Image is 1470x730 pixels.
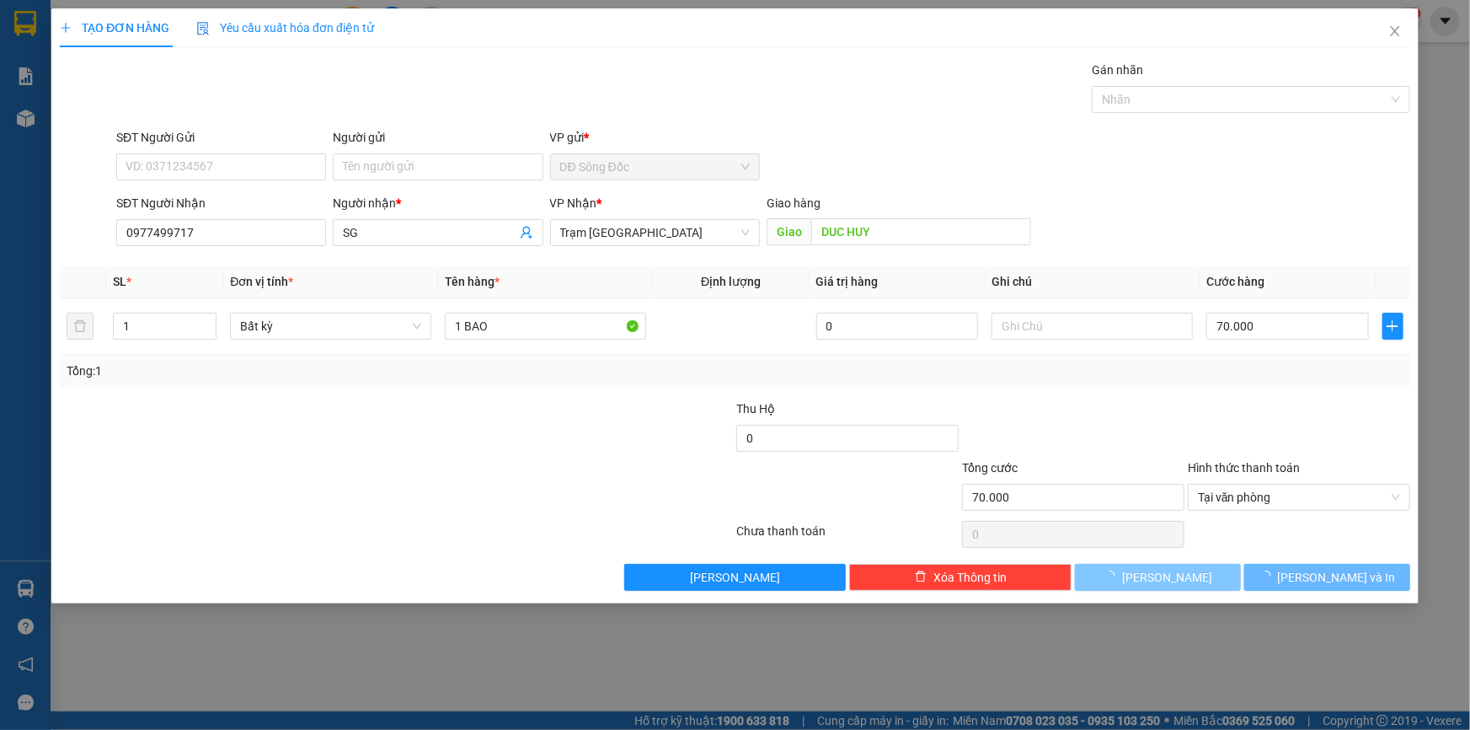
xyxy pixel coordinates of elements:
span: delete [915,571,927,584]
input: 0 [816,313,979,340]
div: Người gửi [333,128,543,147]
span: close [1388,24,1402,38]
span: Thu Hộ [736,402,775,416]
span: DĐ Sông Đốc [560,154,750,180]
span: [PERSON_NAME] [1122,568,1212,587]
span: Bất kỳ [240,314,421,339]
span: plus [60,22,72,34]
span: SL [113,275,126,288]
button: [PERSON_NAME] [624,564,847,591]
img: icon [196,22,210,35]
label: Gán nhãn [1092,63,1143,77]
button: Close [1371,8,1419,56]
span: Tên hàng [445,275,500,288]
span: Tổng cước [962,461,1018,475]
span: user-add [520,226,533,239]
button: plus [1382,313,1403,340]
span: Định lượng [701,275,761,288]
span: plus [1383,319,1403,333]
div: Người nhận [333,194,543,212]
th: Ghi chú [985,266,1200,298]
span: Giá trị hàng [816,275,879,288]
button: [PERSON_NAME] và In [1244,564,1410,591]
div: SĐT Người Nhận [116,194,326,212]
span: VP Nhận [550,196,597,210]
div: SĐT Người Gửi [116,128,326,147]
span: Tại văn phòng [1198,485,1400,510]
span: loading [1259,571,1278,582]
button: delete [67,313,94,340]
span: Đơn vị tính [230,275,293,288]
input: Dọc đường [811,218,1031,245]
input: VD: Bàn, Ghế [445,313,646,340]
span: Xóa Thông tin [933,568,1007,587]
button: [PERSON_NAME] [1075,564,1241,591]
span: Cước hàng [1206,275,1264,288]
span: TẠO ĐƠN HÀNG [60,21,169,35]
div: Tổng: 1 [67,362,568,380]
span: [PERSON_NAME] [690,568,780,587]
div: VP gửi [550,128,760,147]
span: Giao [767,218,811,245]
span: [PERSON_NAME] và In [1278,568,1396,587]
button: deleteXóa Thông tin [849,564,1072,591]
span: Giao hàng [767,196,821,210]
span: Trạm Sài Gòn [560,220,750,245]
span: Yêu cầu xuất hóa đơn điện tử [196,21,374,35]
input: Ghi Chú [992,313,1193,340]
label: Hình thức thanh toán [1188,461,1300,475]
span: loading [1104,571,1122,582]
div: Chưa thanh toán [735,522,961,551]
